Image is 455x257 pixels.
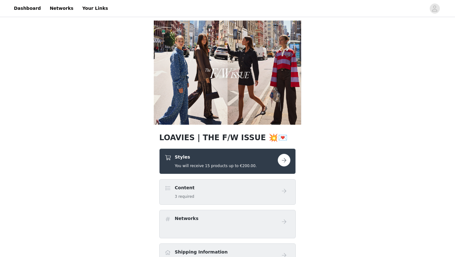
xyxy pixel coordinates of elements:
h5: You will receive 15 products up to €200.00. [175,163,257,169]
a: Your Links [78,1,112,16]
div: Networks [159,210,296,238]
h4: Shipping Information [175,249,227,255]
div: Content [159,179,296,205]
a: Networks [46,1,77,16]
div: Styles [159,148,296,174]
h4: Networks [175,215,198,222]
div: avatar [432,3,438,14]
img: campaign image [152,18,303,127]
h4: Content [175,185,195,191]
a: Dashboard [10,1,45,16]
h4: Styles [175,154,257,160]
h1: LOAVIES | THE F/W ISSUE 💥💌 [159,132,296,143]
h5: 3 required [175,194,195,199]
